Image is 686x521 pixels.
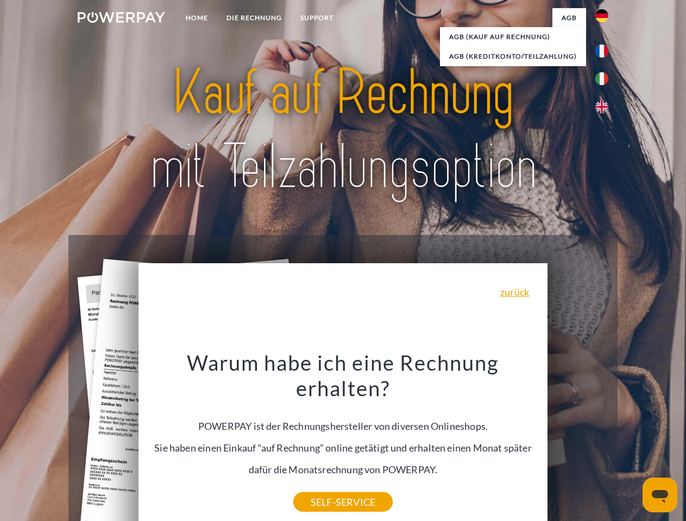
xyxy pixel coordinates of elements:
[595,9,608,22] img: de
[440,27,586,47] a: AGB (Kauf auf Rechnung)
[104,52,582,208] img: title-powerpay_de.svg
[643,478,677,512] iframe: Schaltfläche zum Öffnen des Messaging-Fensters
[177,8,217,28] a: Home
[500,287,529,297] a: zurück
[595,72,608,85] img: it
[78,12,165,23] img: logo-powerpay-white.svg
[440,47,586,66] a: AGB (Kreditkonto/Teilzahlung)
[291,8,343,28] a: SUPPORT
[217,8,291,28] a: DIE RECHNUNG
[552,8,586,28] a: agb
[293,492,393,512] a: SELF-SERVICE
[145,350,542,402] h3: Warum habe ich eine Rechnung erhalten?
[145,350,542,502] div: POWERPAY ist der Rechnungshersteller von diversen Onlineshops. Sie haben einen Einkauf “auf Rechn...
[595,45,608,58] img: fr
[595,100,608,113] img: en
